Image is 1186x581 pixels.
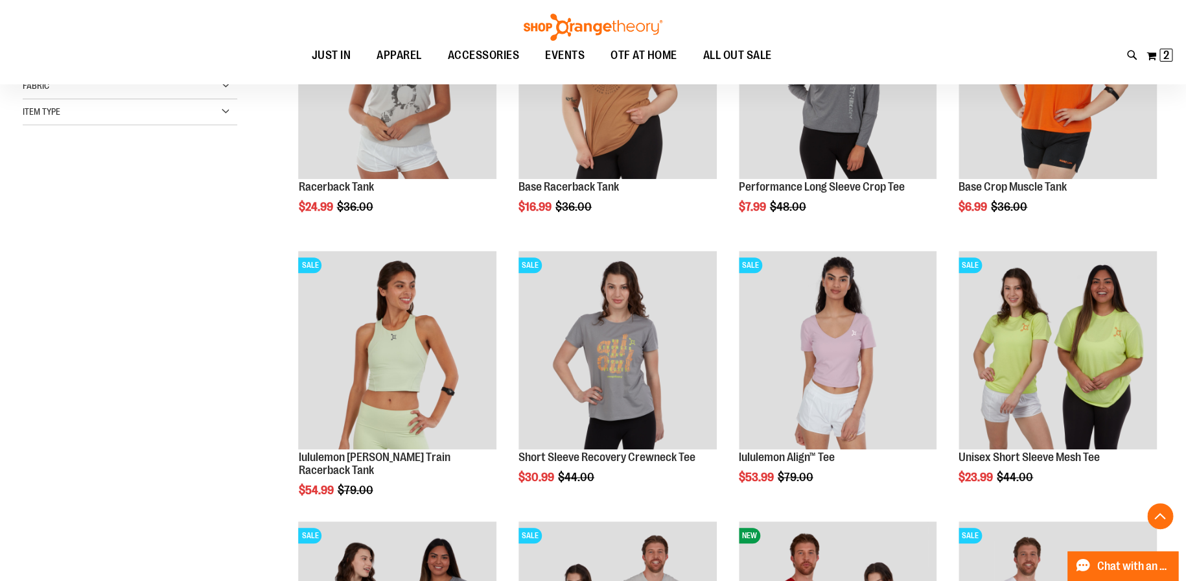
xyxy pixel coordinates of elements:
[732,244,944,517] div: product
[739,528,760,543] span: NEW
[518,180,619,193] a: Base Racerback Tank
[1097,560,1170,573] span: Chat with an Expert
[512,244,723,517] div: product
[298,180,373,193] a: Racerback Tank
[518,471,556,484] span: $30.99
[1067,551,1179,581] button: Chat with an Expert
[298,528,321,543] span: SALE
[312,41,351,70] span: JUST IN
[739,251,937,449] img: Product image for lululemon Align™ T-Shirt
[545,41,585,70] span: EVENTS
[739,200,768,213] span: $7.99
[23,106,60,117] span: Item Type
[739,257,762,273] span: SALE
[518,451,695,464] a: Short Sleeve Recovery Crewneck Tee
[959,251,1157,449] img: Product image for Unisex Short Sleeve Mesh Tee
[739,451,835,464] a: lululemon Align™ Tee
[298,451,450,477] a: lululemon [PERSON_NAME] Train Racerback Tank
[959,451,1100,464] a: Unisex Short Sleeve Mesh Tee
[298,251,496,451] a: Product image for lululemon Wunder Train Racerback TankSALE
[997,471,1035,484] span: $44.00
[959,528,982,543] span: SALE
[377,41,422,70] span: APPAREL
[292,244,503,530] div: product
[558,471,596,484] span: $44.00
[298,251,496,449] img: Product image for lululemon Wunder Train Racerback Tank
[1147,503,1173,529] button: Back To Top
[739,471,776,484] span: $53.99
[518,200,553,213] span: $16.99
[959,471,995,484] span: $23.99
[298,200,334,213] span: $24.99
[336,200,375,213] span: $36.00
[610,41,677,70] span: OTF AT HOME
[959,200,989,213] span: $6.99
[1163,49,1169,62] span: 2
[959,251,1157,451] a: Product image for Unisex Short Sleeve Mesh TeeSALE
[778,471,815,484] span: $79.00
[522,14,664,41] img: Shop Orangetheory
[518,528,542,543] span: SALE
[739,180,905,193] a: Performance Long Sleeve Crop Tee
[448,41,520,70] span: ACCESSORIES
[739,251,937,451] a: Product image for lululemon Align™ T-ShirtSALE
[555,200,594,213] span: $36.00
[23,80,49,91] span: Fabric
[518,251,717,451] a: Short Sleeve Recovery Crewneck Tee primary imageSALE
[298,484,335,497] span: $54.99
[991,200,1029,213] span: $36.00
[518,257,542,273] span: SALE
[703,41,772,70] span: ALL OUT SALE
[518,251,717,449] img: Short Sleeve Recovery Crewneck Tee primary image
[770,200,808,213] span: $48.00
[959,180,1067,193] a: Base Crop Muscle Tank
[959,257,982,273] span: SALE
[298,257,321,273] span: SALE
[337,484,375,497] span: $79.00
[952,244,1163,517] div: product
